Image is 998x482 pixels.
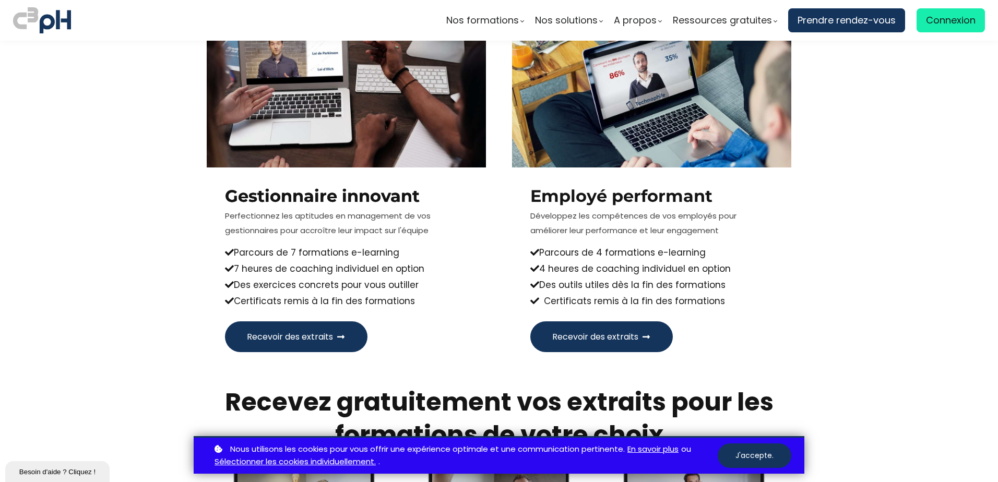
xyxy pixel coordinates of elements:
img: logo C3PH [13,5,71,35]
button: Recevoir des extraits [530,321,673,352]
a: Prendre rendez-vous [788,8,905,32]
span: Perfectionnez les aptitudes en management de vos gestionnaires pour accroître leur impact sur l'é... [225,210,431,236]
a: Sélectionner les cookies individuellement. [215,455,376,468]
span: Nous utilisons les cookies pour vous offrir une expérience optimale et une communication pertinente. [230,443,625,456]
div: Parcours de 4 formations e-learning [530,245,773,260]
span: A propos [614,13,657,28]
div: Certificats remis à la fin des formations [225,294,468,308]
span: Recevoir des extraits [247,330,333,343]
a: En savoir plus [627,443,679,456]
span: Nos formations [446,13,519,28]
p: ou . [212,443,718,469]
span: Ressources gratuites [673,13,772,28]
span: Développez les compétences de vos employés pour améliorer leur performance et leur engagement [530,210,736,236]
span: Nos solutions [535,13,598,28]
span: Recevoir des extraits [552,330,638,343]
span: Connexion [926,13,976,28]
div: Des exercices concrets pour vous outiller [225,278,468,292]
button: Recevoir des extraits [225,321,367,352]
h2: Recevez gratuitement vos extraits pour les formations de votre choix [207,386,791,451]
div: Certificats remis à la fin des formations [530,294,773,308]
div: 7 heures de coaching individuel en option [225,261,468,276]
b: Gestionnaire innovant [225,186,420,206]
div: Des outils utiles dès la fin des formations [530,278,773,292]
a: Connexion [917,8,985,32]
strong: Employé performant [530,186,712,206]
div: Parcours de 7 formations e-learning [225,245,468,260]
span: Prendre rendez-vous [798,13,896,28]
button: J'accepte. [718,443,791,468]
iframe: chat widget [5,459,112,482]
div: 4 heures de coaching individuel en option [530,261,773,276]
